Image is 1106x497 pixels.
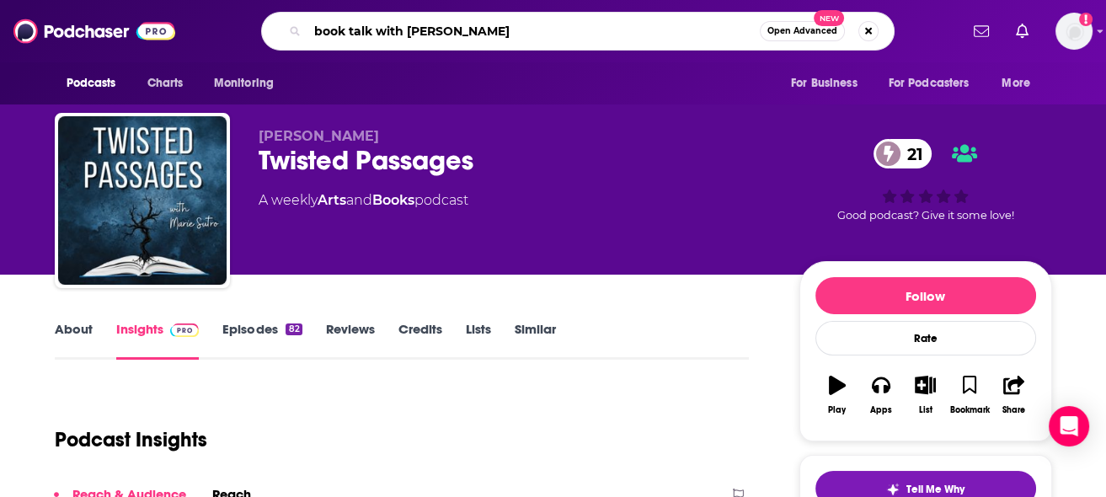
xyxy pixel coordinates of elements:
[859,365,903,425] button: Apps
[346,192,372,208] span: and
[837,209,1014,222] span: Good podcast? Give it some love!
[67,72,116,95] span: Podcasts
[991,365,1035,425] button: Share
[214,72,274,95] span: Monitoring
[889,72,970,95] span: For Podcasters
[878,67,994,99] button: open menu
[1049,406,1089,446] div: Open Intercom Messenger
[815,321,1036,355] div: Rate
[147,72,184,95] span: Charts
[815,277,1036,314] button: Follow
[55,67,138,99] button: open menu
[906,483,964,496] span: Tell Me Why
[466,321,491,360] a: Lists
[967,17,996,45] a: Show notifications dropdown
[990,67,1051,99] button: open menu
[1055,13,1093,50] span: Logged in as AtriaBooks
[886,483,900,496] img: tell me why sparkle
[760,21,845,41] button: Open AdvancedNew
[13,15,175,47] img: Podchaser - Follow, Share and Rate Podcasts
[814,10,844,26] span: New
[815,365,859,425] button: Play
[1002,405,1025,415] div: Share
[372,192,414,208] a: Books
[261,12,895,51] div: Search podcasts, credits, & more...
[202,67,296,99] button: open menu
[307,18,760,45] input: Search podcasts, credits, & more...
[870,405,892,415] div: Apps
[515,321,556,360] a: Similar
[767,27,837,35] span: Open Advanced
[919,405,932,415] div: List
[1079,13,1093,26] svg: Add a profile image
[55,427,207,452] h1: Podcast Insights
[874,139,932,168] a: 21
[222,321,302,360] a: Episodes82
[1002,72,1030,95] span: More
[116,321,200,360] a: InsightsPodchaser Pro
[1055,13,1093,50] img: User Profile
[828,405,846,415] div: Play
[398,321,442,360] a: Credits
[949,405,989,415] div: Bookmark
[903,365,947,425] button: List
[55,321,93,360] a: About
[136,67,194,99] a: Charts
[259,190,468,211] div: A weekly podcast
[1009,17,1035,45] a: Show notifications dropdown
[170,323,200,337] img: Podchaser Pro
[259,128,379,144] span: [PERSON_NAME]
[799,128,1052,232] div: 21Good podcast? Give it some love!
[286,323,302,335] div: 82
[1055,13,1093,50] button: Show profile menu
[58,116,227,285] img: Twisted Passages
[948,365,991,425] button: Bookmark
[318,192,346,208] a: Arts
[890,139,932,168] span: 21
[779,67,879,99] button: open menu
[791,72,858,95] span: For Business
[326,321,375,360] a: Reviews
